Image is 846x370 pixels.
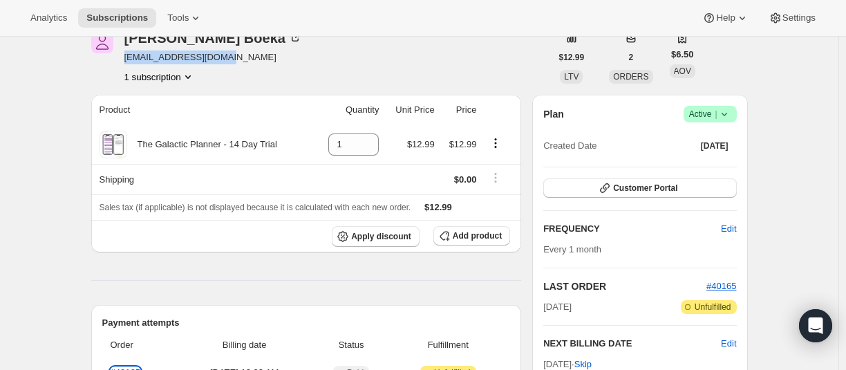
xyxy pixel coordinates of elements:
[22,8,75,28] button: Analytics
[30,12,67,24] span: Analytics
[543,279,706,293] h2: LAST ORDER
[543,107,564,121] h2: Plan
[181,338,308,352] span: Billing date
[799,309,832,342] div: Open Intercom Messenger
[91,31,113,53] span: Adam Boeka
[383,95,438,125] th: Unit Price
[693,136,737,156] button: [DATE]
[124,70,195,84] button: Product actions
[543,139,596,153] span: Created Date
[559,52,585,63] span: $12.99
[485,136,507,151] button: Product actions
[102,330,177,360] th: Order
[551,48,593,67] button: $12.99
[167,12,189,24] span: Tools
[701,140,728,151] span: [DATE]
[543,300,572,314] span: [DATE]
[694,8,757,28] button: Help
[543,244,601,255] span: Every 1 month
[629,52,634,63] span: 2
[613,183,677,194] span: Customer Portal
[671,48,694,62] span: $6.50
[485,170,507,185] button: Shipping actions
[543,359,592,369] span: [DATE] ·
[86,12,148,24] span: Subscriptions
[543,178,736,198] button: Customer Portal
[127,138,277,151] div: The Galactic Planner - 14 Day Trial
[543,222,721,236] h2: FREQUENCY
[159,8,211,28] button: Tools
[695,302,731,313] span: Unfulfilled
[394,338,502,352] span: Fulfillment
[439,95,481,125] th: Price
[782,12,816,24] span: Settings
[721,222,736,236] span: Edit
[721,337,736,351] button: Edit
[706,281,736,291] a: #40165
[706,279,736,293] button: #40165
[543,337,721,351] h2: NEXT BILLING DATE
[453,230,502,241] span: Add product
[424,202,452,212] span: $12.99
[449,139,477,149] span: $12.99
[674,66,691,76] span: AOV
[454,174,477,185] span: $0.00
[351,231,411,242] span: Apply discount
[91,164,314,194] th: Shipping
[715,109,717,120] span: |
[613,72,648,82] span: ORDERS
[124,50,302,64] span: [EMAIL_ADDRESS][DOMAIN_NAME]
[689,107,731,121] span: Active
[407,139,435,149] span: $12.99
[760,8,824,28] button: Settings
[433,226,510,246] button: Add product
[317,338,386,352] span: Status
[564,72,579,82] span: LTV
[716,12,735,24] span: Help
[78,8,156,28] button: Subscriptions
[91,95,314,125] th: Product
[124,31,302,45] div: [PERSON_NAME] Boeka
[100,203,411,212] span: Sales tax (if applicable) is not displayed because it is calculated with each new order.
[314,95,384,125] th: Quantity
[332,226,420,247] button: Apply discount
[102,316,511,330] h2: Payment attempts
[621,48,642,67] button: 2
[713,218,744,240] button: Edit
[101,131,125,158] img: product img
